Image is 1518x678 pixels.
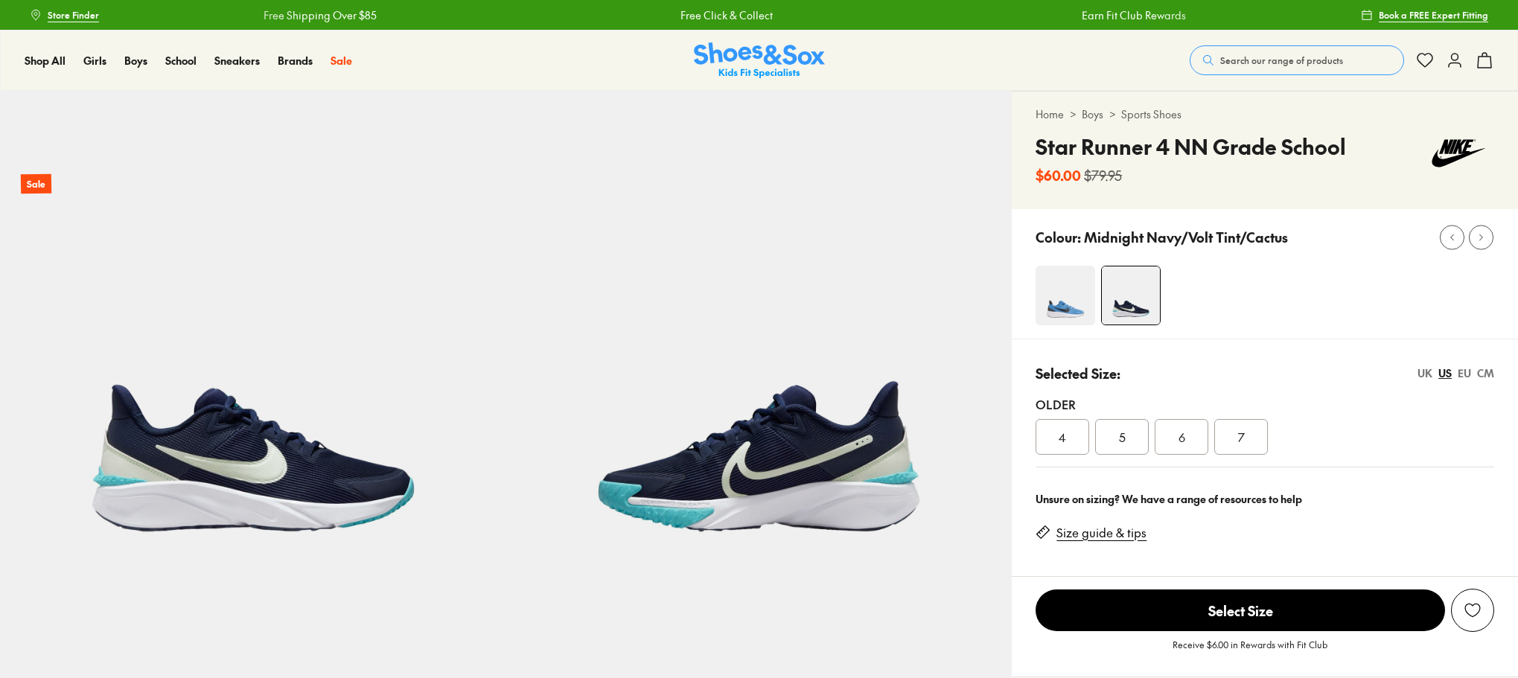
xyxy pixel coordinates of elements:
div: US [1438,365,1452,381]
a: Earn Fit Club Rewards [1081,7,1185,23]
p: Midnight Navy/Volt Tint/Cactus [1084,227,1288,247]
div: Older [1036,395,1494,413]
span: Select Size [1036,589,1445,631]
h4: Star Runner 4 NN Grade School [1036,131,1346,162]
div: UK [1417,365,1432,381]
p: Colour: [1036,227,1081,247]
p: Selected Size: [1036,363,1120,383]
span: 5 [1119,428,1126,446]
img: SNS_Logo_Responsive.svg [694,42,825,79]
a: Brands [278,53,313,68]
a: Free Shipping Over $85 [263,7,376,23]
span: 7 [1238,428,1245,446]
a: Home [1036,106,1064,122]
p: Receive $6.00 in Rewards with Fit Club [1173,638,1327,665]
button: Select Size [1036,589,1445,632]
span: 6 [1179,428,1185,446]
a: Size guide & tips [1056,525,1147,541]
a: Sports Shoes [1121,106,1181,122]
a: Free Click & Collect [680,7,773,23]
a: Book a FREE Expert Fitting [1361,1,1488,28]
img: 4-537491_1 [1102,266,1160,324]
img: 5-537492_1 [506,91,1012,597]
a: Sneakers [214,53,260,68]
a: Boys [124,53,147,68]
div: EU [1458,365,1471,381]
a: Store Finder [30,1,99,28]
button: Add to Wishlist [1451,589,1494,632]
a: Shoes & Sox [694,42,825,79]
span: 4 [1059,428,1066,446]
div: > > [1036,106,1494,122]
b: $60.00 [1036,165,1081,185]
span: Book a FREE Expert Fitting [1379,8,1488,22]
img: Vendor logo [1423,131,1494,176]
span: Store Finder [48,8,99,22]
div: CM [1477,365,1494,381]
a: Girls [83,53,106,68]
p: Sale [21,174,51,194]
div: Unsure on sizing? We have a range of resources to help [1036,491,1494,507]
s: $79.95 [1084,165,1122,185]
a: School [165,53,197,68]
span: Search our range of products [1220,54,1343,67]
a: Sale [331,53,352,68]
img: 4-527614_1 [1036,266,1095,325]
a: Boys [1082,106,1103,122]
button: Search our range of products [1190,45,1404,75]
a: Shop All [25,53,66,68]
